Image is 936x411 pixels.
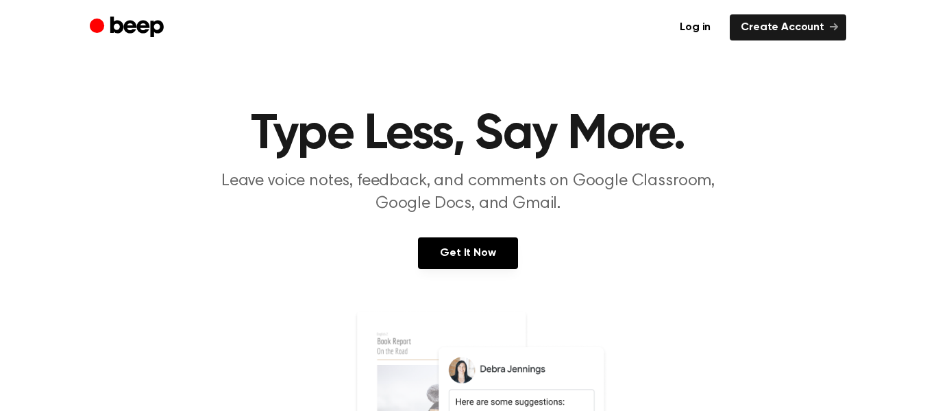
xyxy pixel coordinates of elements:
[418,237,517,269] a: Get It Now
[205,170,731,215] p: Leave voice notes, feedback, and comments on Google Classroom, Google Docs, and Gmail.
[669,14,722,40] a: Log in
[730,14,846,40] a: Create Account
[90,14,167,41] a: Beep
[117,110,819,159] h1: Type Less, Say More.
